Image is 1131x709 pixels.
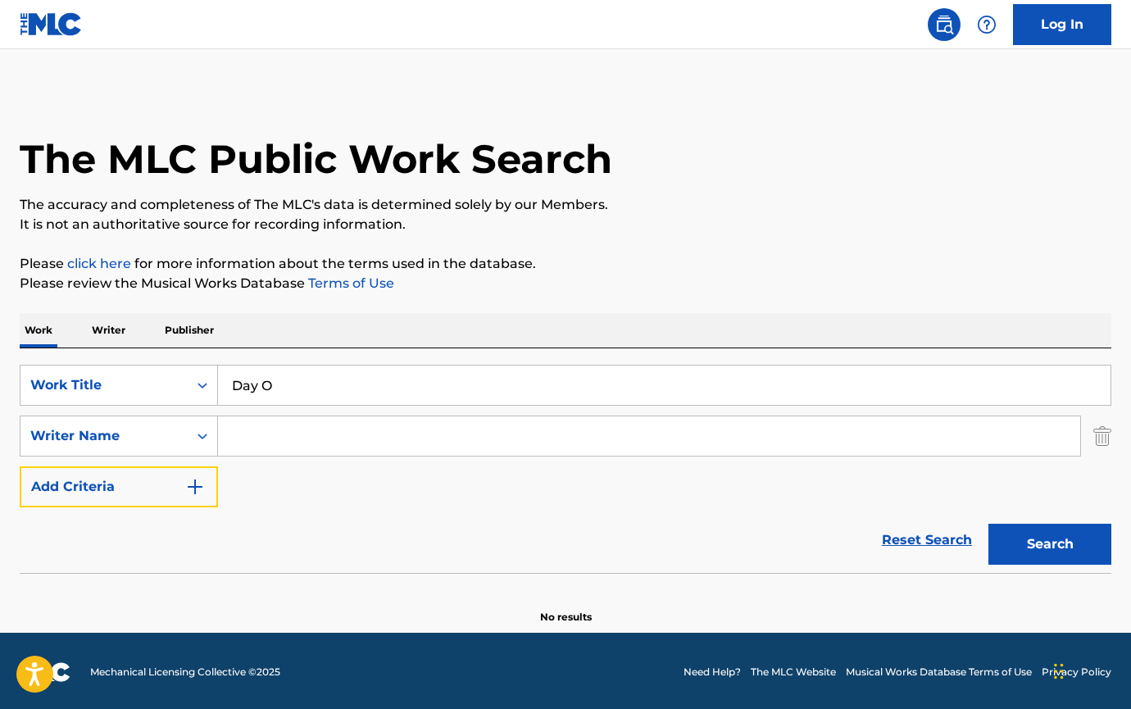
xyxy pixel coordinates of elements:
div: Drag [1054,647,1064,696]
div: Writer Name [30,426,178,446]
img: Delete Criterion [1093,416,1111,457]
p: Work [20,313,57,348]
a: Musical Works Database Terms of Use [846,665,1032,679]
a: Reset Search [874,522,980,558]
img: search [934,15,954,34]
span: Mechanical Licensing Collective © 2025 [90,665,280,679]
p: Please for more information about the terms used in the database. [20,254,1111,274]
h1: The MLC Public Work Search [20,134,612,184]
p: It is not an authoritative source for recording information. [20,215,1111,234]
p: The accuracy and completeness of The MLC's data is determined solely by our Members. [20,195,1111,215]
p: Writer [87,313,130,348]
a: Terms of Use [305,275,394,291]
a: The MLC Website [751,665,836,679]
p: Publisher [160,313,219,348]
img: help [977,15,997,34]
form: Search Form [20,365,1111,573]
button: Add Criteria [20,466,218,507]
div: Help [970,8,1003,41]
div: Work Title [30,375,178,395]
p: No results [540,590,592,625]
p: Please review the Musical Works Database [20,274,1111,293]
a: Public Search [928,8,961,41]
img: 9d2ae6d4665cec9f34b9.svg [185,477,205,497]
a: Log In [1013,4,1111,45]
a: Need Help? [684,665,741,679]
button: Search [988,524,1111,565]
a: click here [67,256,131,271]
img: MLC Logo [20,12,83,36]
iframe: Chat Widget [1049,630,1131,709]
a: Privacy Policy [1042,665,1111,679]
